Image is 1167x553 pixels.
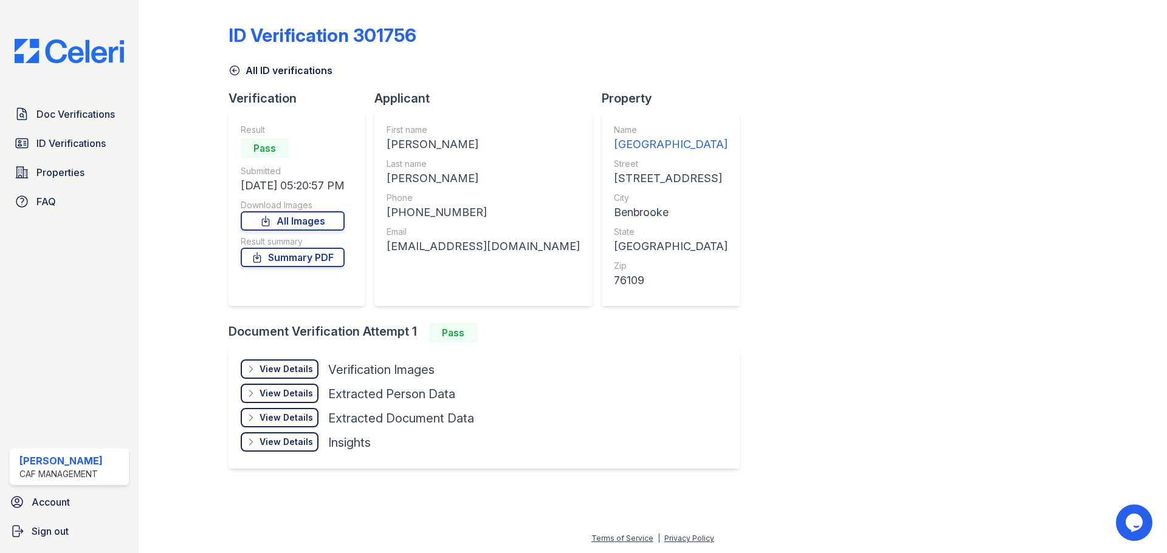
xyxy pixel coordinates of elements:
div: View Details [260,412,313,424]
div: Street [614,158,728,170]
div: Pass [429,323,478,342]
div: Result [241,124,345,136]
div: 76109 [614,272,728,289]
div: [PERSON_NAME] [387,170,580,187]
div: Zip [614,260,728,272]
div: Result summary [241,236,345,248]
div: Applicant [374,90,602,107]
span: Account [32,495,70,509]
div: State [614,226,728,238]
div: Property [602,90,749,107]
div: ID Verification 301756 [229,24,416,46]
div: [GEOGRAPHIC_DATA] [614,136,728,153]
span: FAQ [36,194,56,209]
div: Benbrooke [614,204,728,221]
img: CE_Logo_Blue-a8612792a0a2168367f1c8372b55b34899dd931a85d93a1a3d3e32e68fde9ad4.png [5,39,134,63]
span: Doc Verifications [36,107,115,121]
div: View Details [260,363,313,375]
div: Name [614,124,728,136]
a: Privacy Policy [664,534,714,543]
div: [EMAIL_ADDRESS][DOMAIN_NAME] [387,238,580,255]
a: All Images [241,211,345,231]
div: | [658,534,660,543]
span: Properties [36,165,84,180]
div: Download Images [241,199,345,211]
div: Insights [328,434,371,451]
a: Sign out [5,519,134,543]
div: Last name [387,158,580,170]
div: Verification [229,90,374,107]
div: First name [387,124,580,136]
div: [PERSON_NAME] [387,136,580,153]
div: City [614,192,728,204]
div: Submitted [241,165,345,177]
a: FAQ [10,189,129,214]
div: [DATE] 05:20:57 PM [241,177,345,194]
div: Email [387,226,580,238]
a: Name [GEOGRAPHIC_DATA] [614,124,728,153]
a: Account [5,490,134,514]
div: View Details [260,436,313,448]
div: CAF Management [19,468,103,480]
div: View Details [260,387,313,399]
div: Document Verification Attempt 1 [229,323,749,342]
div: Verification Images [328,361,435,378]
a: ID Verifications [10,131,129,155]
div: [STREET_ADDRESS] [614,170,728,187]
a: Properties [10,160,129,185]
a: Terms of Service [591,534,653,543]
div: [PHONE_NUMBER] [387,204,580,221]
div: Pass [241,138,289,158]
a: Summary PDF [241,248,345,267]
span: Sign out [32,524,69,538]
iframe: chat widget [1116,504,1155,541]
span: ID Verifications [36,136,106,151]
div: [GEOGRAPHIC_DATA] [614,238,728,255]
div: Extracted Person Data [328,385,455,402]
a: All ID verifications [229,63,332,78]
div: Phone [387,192,580,204]
div: [PERSON_NAME] [19,453,103,468]
a: Doc Verifications [10,102,129,126]
div: Extracted Document Data [328,410,474,427]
